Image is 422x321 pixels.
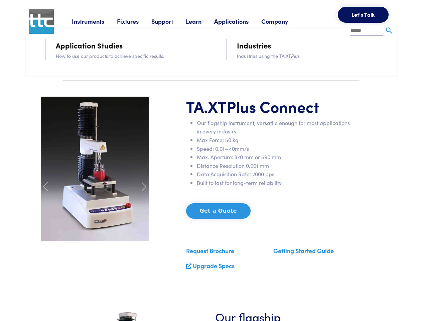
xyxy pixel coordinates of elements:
p: Industries using the TA.XT [237,52,388,60]
p: How to use our products to achieve specific results. [56,52,207,60]
img: ttc_logo_1x1_v1.0.png [29,9,54,34]
li: Max Force: 50 kg [197,136,353,144]
a: Applications [214,17,261,25]
a: Request Brochure [186,246,234,255]
a: Learn [186,17,214,25]
a: Support [151,17,186,25]
i: Plus [291,52,300,59]
a: Upgrade Specs [193,261,235,270]
span: Plus Connect [227,95,319,117]
h1: TA.XT [186,97,353,116]
li: Max. Aperture: 370 mm or 590 mm [197,153,353,162]
a: Instruments [72,17,117,25]
a: Company [261,17,301,25]
img: carousel-ta-xt-plus-bloom.jpg [41,97,149,241]
a: Application Studies [56,39,123,51]
a: Fixtures [117,17,151,25]
button: Let's Talk [338,7,389,23]
button: Get a Quote [186,203,251,219]
li: Built to last for long-term reliability [197,179,353,187]
li: Distance Resolution 0.001 mm [197,162,353,170]
li: Speed: 0.01—40mm/s [197,144,353,153]
li: Data Acquisition Rate: 2000 pps [197,170,353,179]
li: Our flagship instrument, versatile enough for most applications in every industry. [197,119,353,136]
a: Getting Started Guide [273,246,334,255]
a: Industries [237,39,271,51]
